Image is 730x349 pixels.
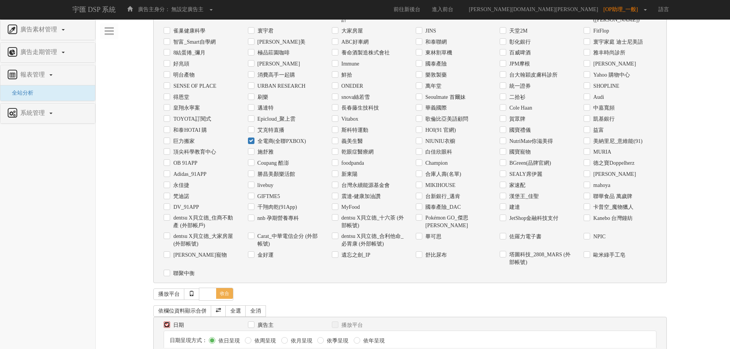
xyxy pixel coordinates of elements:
[423,115,468,123] label: 歌倫比亞美語顧問
[138,7,170,12] span: 廣告主身分：
[340,233,404,248] label: dentsu X貝立德_合利他命_必胃康 (外部帳號)
[423,193,460,200] label: 台新銀行_邁肯
[423,126,456,134] label: HOI(91 官網)
[591,93,604,101] label: Audi
[591,126,604,134] label: 益富
[591,82,619,90] label: SHOPLINE
[507,93,525,101] label: 二拾衫
[423,38,447,46] label: 和泰聯網
[591,251,625,259] label: 歐米綠手工皂
[18,26,61,33] span: 廣告素材管理
[171,93,189,101] label: 得恩堂
[591,182,610,189] label: mahoya
[171,203,199,211] label: DV_91APP
[591,27,609,35] label: FitFlop
[256,93,268,101] label: 刷樂
[361,337,385,345] label: 依年呈現
[18,71,49,78] span: 報表管理
[591,215,633,222] label: Kanebo 台灣鐘紡
[591,71,630,79] label: Yahoo 購物中心
[171,182,189,189] label: 永佳捷
[225,305,246,317] a: 全選
[170,338,207,343] span: 日期呈現方式：
[216,288,233,299] span: 收合
[6,107,89,120] a: 系統管理
[591,38,643,46] label: 寰宇家庭 迪士尼美語
[245,305,266,317] a: 全消
[171,60,189,68] label: 好兆頭
[507,104,532,112] label: Cole Haan
[591,203,633,211] label: 卡普空_魔物獵人
[465,7,602,12] span: [PERSON_NAME][DOMAIN_NAME][PERSON_NAME]
[507,159,551,167] label: BGreen(品牌官網)
[423,60,447,68] label: 國泰產險
[423,203,461,211] label: 國泰產險_DAC
[6,90,33,96] a: 全站分析
[256,138,306,145] label: 全電商(全聯PXBOX)
[171,159,197,167] label: OB 91APP
[171,148,216,156] label: 頂尖科學教育中心
[507,71,558,79] label: 台大翰穎皮膚科診所
[340,193,381,200] label: 震達-健康加油讚
[340,126,368,134] label: 斯科特運動
[256,104,274,112] label: 邁達特
[256,170,295,178] label: 勝昌美顏樂活館
[507,115,525,123] label: 賀眾牌
[256,148,274,156] label: 施舒雅
[340,148,374,156] label: 乾眼症醫療網
[423,27,436,35] label: JINS
[423,93,466,101] label: Seoulmate 首爾妹
[171,251,226,259] label: [PERSON_NAME]寵物
[423,233,441,241] label: 畢可思
[507,251,572,266] label: 塔圖科技_2808_MARS (外部帳號)
[423,104,447,112] label: 華義國際
[256,182,274,189] label: livebuy
[256,115,296,123] label: Epicloud_聚上雲
[340,49,390,57] label: 養命酒製造株式會社
[507,233,541,241] label: 佐羅力電子書
[423,251,447,259] label: 舒比尿布
[6,69,89,81] a: 報表管理
[171,7,203,12] span: 無設定廣告主
[340,60,359,68] label: Immune
[591,193,632,200] label: 聯華食品 萬歲牌
[591,159,634,167] label: 德之寶Doppelherz
[507,138,553,145] label: NutriMate你滋美得
[591,148,611,156] label: MURIA
[423,148,452,156] label: 白佳欣眼科
[340,251,370,259] label: 遺忘之劍_IP
[340,170,358,178] label: 新東陽
[340,138,363,145] label: 義美生醫
[507,27,527,35] label: 天堂2M
[256,38,305,46] label: [PERSON_NAME]美
[256,251,274,259] label: 金好運
[340,115,358,123] label: Vitabox
[507,38,531,46] label: 彰化銀行
[340,214,404,229] label: dentsu X貝立德_十六茶 (外部帳號)
[171,115,211,123] label: TOYOTA訂閱式
[18,49,61,55] span: 廣告走期管理
[256,215,299,222] label: nnb 孕期營養專科
[340,71,352,79] label: 鮮拾
[171,71,195,79] label: 明台產物
[171,126,207,134] label: 和泰HOTAI 購
[171,321,184,329] label: 日期
[171,82,216,90] label: SENSE ОF PLACE
[325,337,348,345] label: 依季呈現
[6,46,89,59] a: 廣告走期管理
[507,82,531,90] label: 統一證券
[171,193,189,200] label: 梵迪諾
[340,321,363,329] label: 播放平台
[591,138,642,145] label: 美納里尼_意維能(91)
[256,159,289,167] label: Coupang 酷澎
[171,214,236,229] label: dentsu X貝立德_住商不動產 (外部帳戶)
[423,82,441,90] label: 萬年堂
[423,170,461,178] label: 合庫人壽(名單)
[171,49,205,57] label: 8結蛋捲_彌月
[423,214,488,229] label: Pokémon GO_傑思[PERSON_NAME]
[340,27,363,35] label: 大家房屋
[340,82,363,90] label: ONEDER
[591,170,636,178] label: [PERSON_NAME]
[507,148,531,156] label: 國寶寵物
